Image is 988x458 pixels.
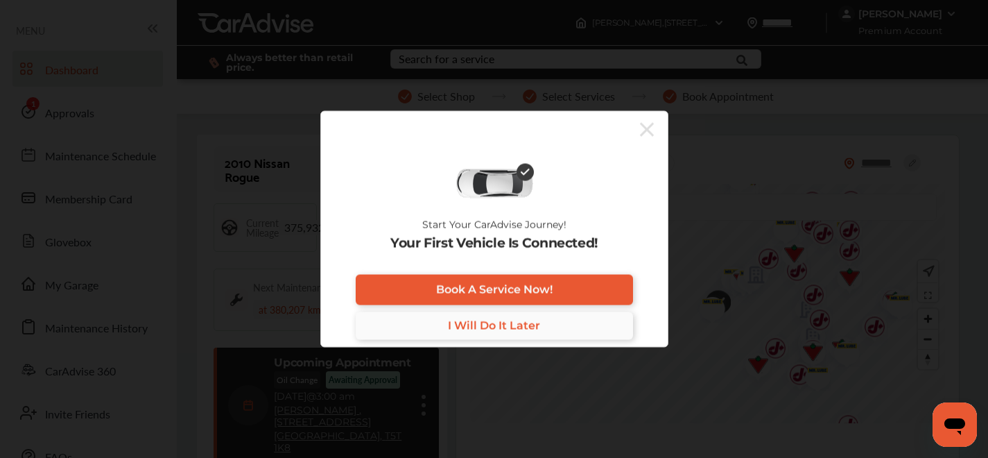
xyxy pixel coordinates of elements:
[390,235,598,251] p: Your First Vehicle Is Connected!
[356,312,633,339] a: I Will Do It Later
[933,402,977,447] iframe: Button to launch messaging window
[436,283,553,296] span: Book A Service Now!
[517,163,534,180] img: check-icon.521c8815.svg
[422,219,566,230] p: Start Your CarAdvise Journey!
[448,319,540,332] span: I Will Do It Later
[356,274,633,305] a: Book A Service Now!
[455,169,534,199] img: diagnose-vehicle.c84bcb0a.svg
